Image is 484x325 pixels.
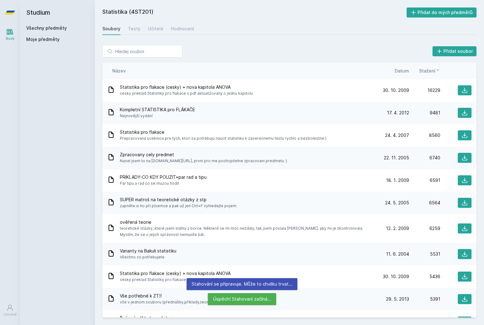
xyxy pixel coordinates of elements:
[1,25,19,44] a: Study
[120,219,375,225] span: ověřená teorie
[409,225,440,232] div: 6259
[120,135,326,142] span: Prepracovana ucebnica pre tych, ktori sa potrebuju naucit statistiku k zaverecnemu testu rychlo a...
[387,110,409,116] span: 17. 4. 2012
[419,67,435,74] span: Stažení
[120,277,253,283] span: cesky preklad Statistiky pro flakace v pdf aktualizovany o jednu kapitolu
[419,67,440,74] button: Stažení
[120,248,176,254] span: Varianty na Bakuli statistiku
[409,296,440,302] div: 5391
[120,225,375,238] span: teoretické otázky, které jsem stáhla z borce. Některé se mi moc nezdály, tak jsem poslala [PERSON...
[3,312,17,317] div: Uživatel
[385,132,409,138] span: 24. 4. 2007
[120,254,176,260] span: Všechno co potřebujete
[102,22,120,35] a: Soubory
[386,251,409,257] span: 11. 6. 2004
[120,270,253,277] span: Statistika pro flakace (cesky) + nova kapitola ANOVA
[409,273,440,280] div: 5436
[128,26,140,32] div: Testy
[120,174,207,180] span: PRIKLADY-CO KDY POUZIT+par rad a tipu
[102,26,120,32] div: Soubory
[409,110,440,116] div: 9481
[6,36,15,41] div: Study
[383,273,409,280] span: 30. 10. 2009
[395,67,409,74] button: Datum
[208,293,276,305] div: Úspěch! Stahovaní začíná…
[120,203,237,209] span: zapněte si ho při písemce a pak už jen Ctrl+F vyhledejte pojem:
[120,90,253,97] span: cesky preklad Statistiky pro flakace v pdf aktualizovany o jednu kapitolu
[26,25,67,31] a: Všechny předměty
[384,155,409,161] span: 22. 11. 2005
[120,129,326,135] span: Statistika pro flakace
[120,107,195,113] span: Kompletní STATISTIKA pro FLÁKAČE
[120,293,219,299] span: Vše potřebné k ZT!!
[187,278,297,290] div: Stahování se připravuje. Může to chvilku trvat…
[409,200,440,206] div: 6564
[26,36,60,42] span: Moje předměty
[386,177,409,183] span: 18. 1. 2009
[433,46,477,56] button: Přidat soubor
[386,296,409,302] span: 29. 5. 2013
[385,200,409,206] span: 24. 5. 2005
[409,251,440,257] div: 5531
[102,45,182,57] input: Hledej soubor
[409,132,440,138] div: 8560
[386,225,409,232] span: 12. 2. 2009
[112,67,126,74] button: Název
[128,22,140,35] a: Testy
[120,158,287,164] span: Nasel jsem to na [DOMAIN_NAME][URL], prvni pro me pochopitelne zpracovani predmetu :)
[120,152,287,158] span: Zpracovany cely predmet
[407,7,477,17] button: Přidat do mých předmětů
[120,315,203,322] span: Řešené příklady z učebnice
[409,155,440,161] div: 6740
[102,7,407,17] h2: Statistika (4ST201)
[148,22,164,35] a: Učitelé
[148,26,164,32] div: Učitelé
[120,113,195,119] span: Nejnovější vydání
[120,84,253,90] span: Statistika pro flakace (cesky) + nova kapitola ANOVA
[409,177,440,183] div: 6591
[383,87,409,93] span: 30. 10. 2009
[1,301,19,320] a: Uživatel
[120,180,207,187] span: Par tipu a rad co se muzou hodit
[171,26,194,32] div: Hodnocení
[120,299,219,305] span: vše v jednom souboru (přednášky,příklady,teorie atd.
[120,197,237,203] span: SUPER matroš na teoretické otázky z stp
[409,87,440,93] div: 16229
[171,22,194,35] a: Hodnocení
